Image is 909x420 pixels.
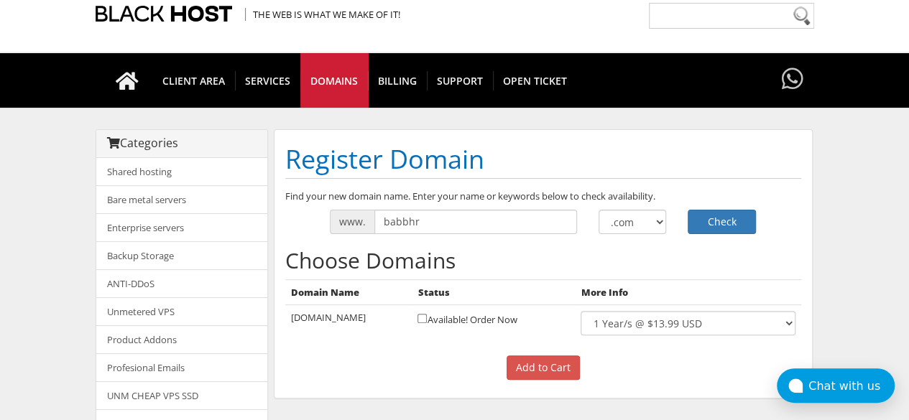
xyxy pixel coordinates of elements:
span: SERVICES [235,71,301,90]
th: Domain Name [285,279,412,305]
a: Enterprise servers [96,213,267,242]
button: Check [688,210,756,234]
p: Find your new domain name. Enter your name or keywords below to check availability. [285,190,801,202]
th: More Info [575,279,800,305]
a: Go to homepage [101,53,153,108]
span: Support [427,71,494,90]
a: Profesional Emails [96,353,267,382]
a: UNM CHEAP VPS SSD [96,381,267,410]
input: Need help? [649,3,814,29]
span: Open Ticket [493,71,577,90]
a: Have questions? [778,53,807,106]
a: Backup Storage [96,241,267,270]
button: Chat with us [777,368,895,403]
td: Available! Order Now [412,305,575,342]
a: Bare metal servers [96,185,267,214]
td: [DOMAIN_NAME] [285,305,412,342]
a: SERVICES [235,53,301,108]
a: Open Ticket [493,53,577,108]
span: Billing [368,71,428,90]
a: ANTI-DDoS [96,269,267,298]
a: Unmetered VPS [96,297,267,326]
a: CLIENT AREA [152,53,236,108]
h2: Choose Domains [285,248,801,272]
a: Shared hosting [96,158,267,186]
span: The Web is what we make of it! [245,8,400,21]
input: Add to Cart [507,355,580,380]
a: Product Addons [96,325,267,354]
span: www. [330,210,374,234]
h3: Categories [107,137,257,150]
h1: Register Domain [285,141,801,179]
th: Status [412,279,575,305]
a: Billing [368,53,428,108]
a: Domains [300,53,369,108]
span: Domains [300,71,369,90]
div: Chat with us [808,379,895,393]
a: Support [427,53,494,108]
span: CLIENT AREA [152,71,236,90]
